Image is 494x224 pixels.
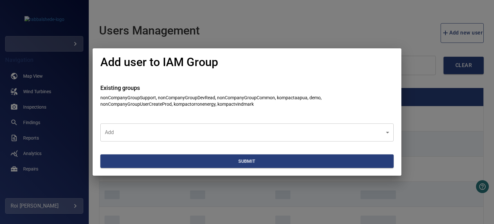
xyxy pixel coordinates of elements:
p: nonCompanyGroupSupport, nonCompanyGroupDevRead, nonCompanyGroupCommon, kompactaapua, demo, nonCom... [100,94,394,107]
h4: Existing groups [100,85,394,91]
span: Submit [103,157,391,165]
h1: Add user to IAM Group [100,56,218,69]
button: Submit [100,154,394,168]
div: ​ [100,123,394,141]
